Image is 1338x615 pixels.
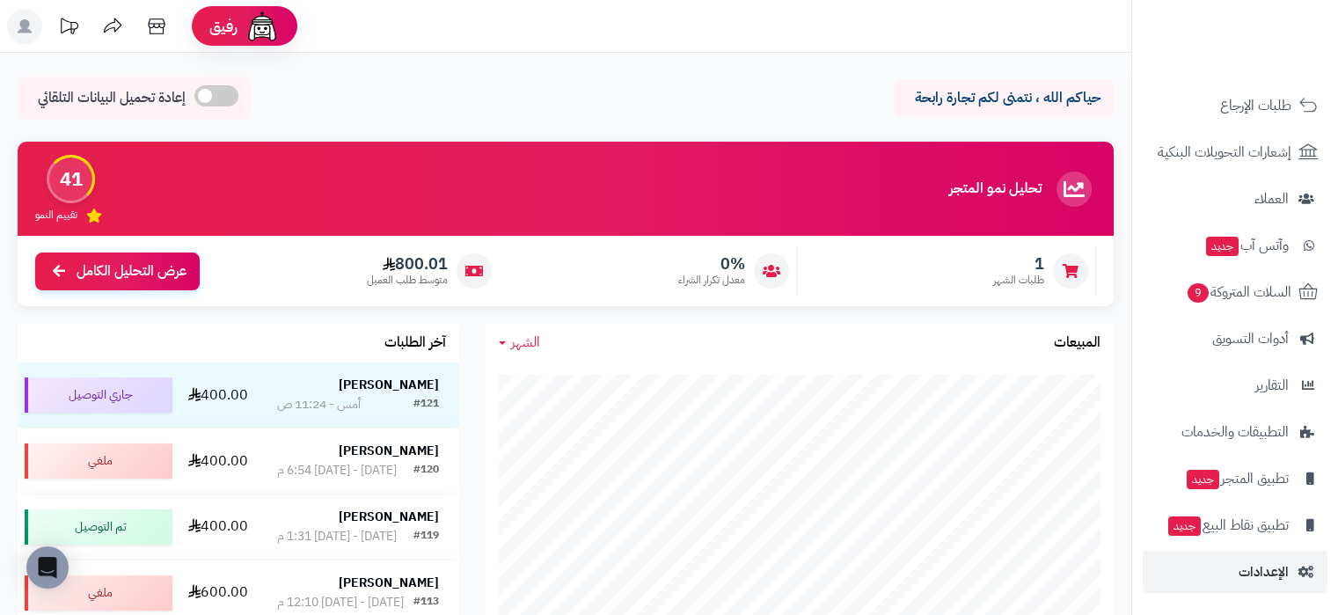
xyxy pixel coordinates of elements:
span: 9 [1188,283,1209,303]
span: إعادة تحميل البيانات التلقائي [38,88,186,108]
span: تقييم النمو [35,208,77,223]
a: التطبيقات والخدمات [1143,411,1327,453]
span: أدوات التسويق [1212,326,1289,351]
img: logo-2.png [1218,49,1321,86]
h3: تحليل نمو المتجر [949,181,1042,197]
span: 800.01 [367,254,448,274]
div: [DATE] - [DATE] 1:31 م [277,528,397,545]
span: جديد [1206,237,1239,256]
strong: [PERSON_NAME] [339,442,439,460]
span: العملاء [1254,187,1289,211]
td: 400.00 [179,494,257,560]
span: الإعدادات [1239,560,1289,584]
div: #119 [413,528,439,545]
div: ملغي [25,575,172,611]
span: طلبات الإرجاع [1220,93,1291,118]
a: الشهر [499,333,540,353]
div: ملغي [25,443,172,479]
span: التقارير [1255,373,1289,398]
div: #121 [413,396,439,414]
strong: [PERSON_NAME] [339,574,439,592]
td: 400.00 [179,428,257,494]
span: جديد [1168,516,1201,536]
span: جديد [1187,470,1219,489]
span: 1 [993,254,1044,274]
td: 400.00 [179,362,257,428]
div: جاري التوصيل [25,377,172,413]
span: معدل تكرار الشراء [678,273,745,288]
a: عرض التحليل الكامل [35,253,200,290]
div: [DATE] - [DATE] 6:54 م [277,462,397,480]
div: #113 [413,594,439,611]
span: طلبات الشهر [993,273,1044,288]
div: تم التوصيل [25,509,172,545]
span: إشعارات التحويلات البنكية [1158,140,1291,165]
span: السلات المتروكة [1186,280,1291,304]
a: وآتس آبجديد [1143,224,1327,267]
div: أمس - 11:24 ص [277,396,361,414]
span: تطبيق نقاط البيع [1166,513,1289,538]
a: تحديثات المنصة [47,9,91,48]
span: وآتس آب [1204,233,1289,258]
h3: المبيعات [1054,335,1100,351]
a: السلات المتروكة9 [1143,271,1327,313]
img: ai-face.png [245,9,280,44]
h3: آخر الطلبات [384,335,446,351]
div: #120 [413,462,439,480]
span: 0% [678,254,745,274]
a: تطبيق المتجرجديد [1143,458,1327,500]
span: متوسط طلب العميل [367,273,448,288]
strong: [PERSON_NAME] [339,508,439,526]
span: عرض التحليل الكامل [77,261,186,282]
div: Open Intercom Messenger [26,546,69,589]
span: تطبيق المتجر [1185,466,1289,491]
a: إشعارات التحويلات البنكية [1143,131,1327,173]
strong: [PERSON_NAME] [339,376,439,394]
a: العملاء [1143,178,1327,220]
span: التطبيقات والخدمات [1181,420,1289,444]
a: الإعدادات [1143,551,1327,593]
a: طلبات الإرجاع [1143,84,1327,127]
span: رفيق [209,16,238,37]
a: تطبيق نقاط البيعجديد [1143,504,1327,546]
p: حياكم الله ، نتمنى لكم تجارة رابحة [907,88,1100,108]
a: التقارير [1143,364,1327,406]
div: [DATE] - [DATE] 12:10 م [277,594,404,611]
a: أدوات التسويق [1143,318,1327,360]
span: الشهر [511,332,540,353]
